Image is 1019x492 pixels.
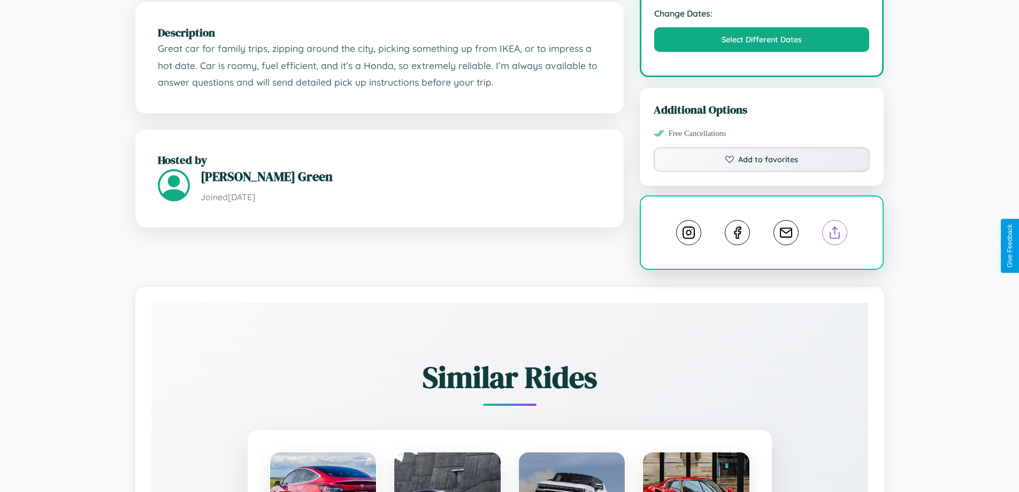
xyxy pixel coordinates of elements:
[669,129,726,138] span: Free Cancellations
[158,25,601,40] h2: Description
[158,152,601,168] h2: Hosted by
[201,190,601,205] p: Joined [DATE]
[654,27,870,52] button: Select Different Dates
[654,102,870,117] h3: Additional Options
[189,357,831,398] h2: Similar Rides
[654,147,870,172] button: Add to favorites
[654,8,870,19] strong: Change Dates:
[158,40,601,91] p: Great car for family trips, zipping around the city, picking something up from IKEA, or to impres...
[1006,224,1014,268] div: Give Feedback
[201,168,601,185] h3: [PERSON_NAME] Green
